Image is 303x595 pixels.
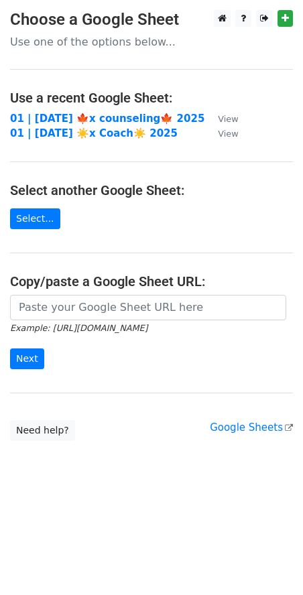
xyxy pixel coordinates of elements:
a: 01 | [DATE] ☀️x Coach☀️ 2025 [10,127,178,139]
p: Use one of the options below... [10,35,293,49]
input: Paste your Google Sheet URL here [10,295,286,320]
small: Example: [URL][DOMAIN_NAME] [10,323,147,333]
h4: Select another Google Sheet: [10,182,293,198]
a: 01 | [DATE] 🍁x counseling🍁 2025 [10,113,204,125]
h4: Copy/paste a Google Sheet URL: [10,273,293,289]
a: Google Sheets [210,421,293,434]
h3: Choose a Google Sheet [10,10,293,29]
input: Next [10,348,44,369]
a: View [204,113,238,125]
small: View [218,114,238,124]
a: Select... [10,208,60,229]
a: View [204,127,238,139]
small: View [218,129,238,139]
a: Need help? [10,420,75,441]
h4: Use a recent Google Sheet: [10,90,293,106]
